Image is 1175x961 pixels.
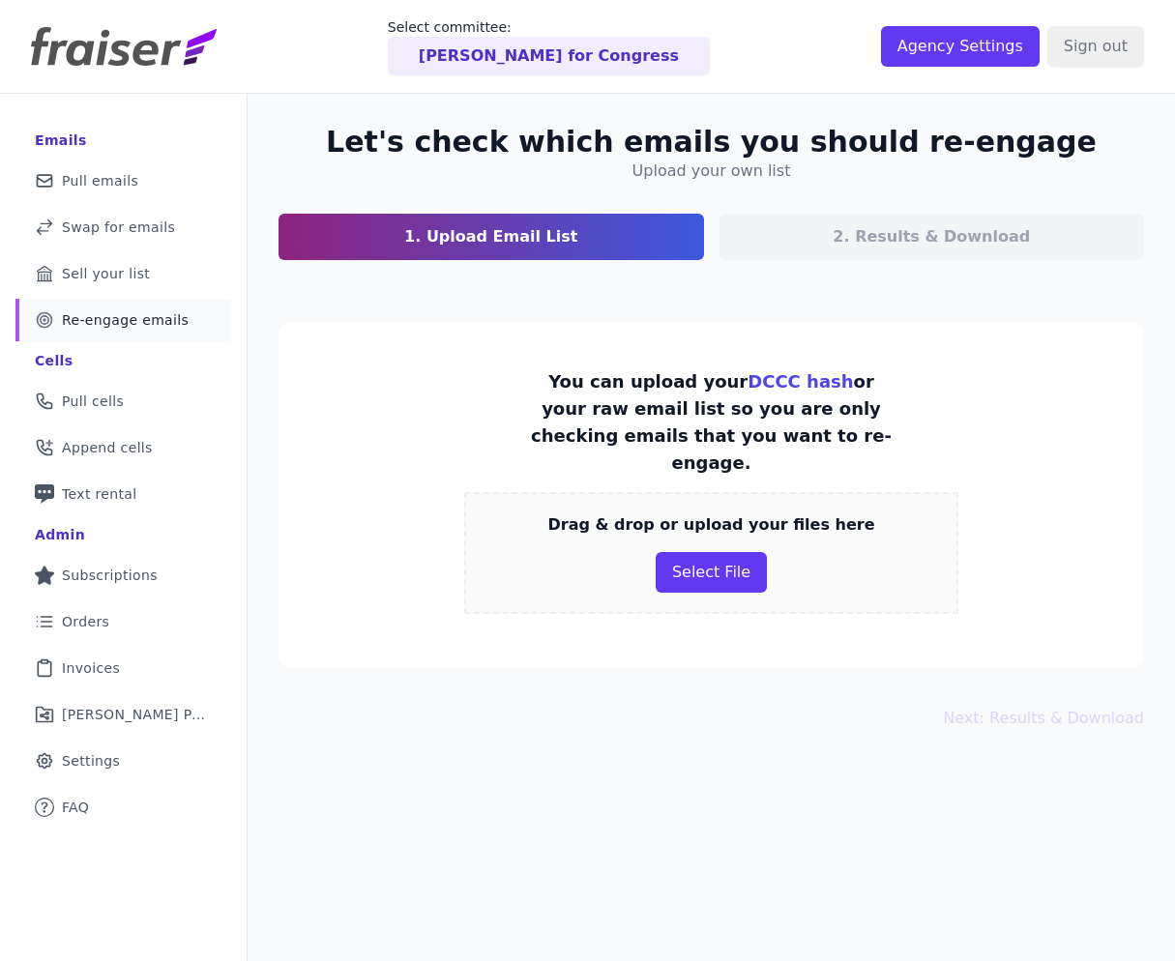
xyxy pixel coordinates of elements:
a: Pull emails [15,160,231,202]
h4: Upload your own list [632,160,791,183]
div: Cells [35,351,73,370]
input: Sign out [1047,26,1144,67]
p: You can upload your or your raw email list so you are only checking emails that you want to re-en... [526,368,896,477]
span: Sell your list [62,264,150,283]
a: Select committee: [PERSON_NAME] for Congress [388,17,710,75]
a: Invoices [15,647,231,689]
span: Append cells [62,438,153,457]
span: Invoices [62,658,120,678]
span: Pull cells [62,392,124,411]
span: [PERSON_NAME] Performance [62,705,208,724]
img: Fraiser Logo [31,27,217,66]
span: Subscriptions [62,566,158,585]
a: Swap for emails [15,206,231,248]
a: Settings [15,740,231,782]
p: 1. Upload Email List [404,225,577,248]
div: Admin [35,525,85,544]
a: [PERSON_NAME] Performance [15,693,231,736]
p: Drag & drop or upload your files here [547,513,874,537]
a: 1. Upload Email List [279,214,704,260]
a: DCCC hash [748,371,853,392]
a: Pull cells [15,380,231,422]
a: Orders [15,600,231,643]
a: Text rental [15,473,231,515]
div: Emails [35,131,87,150]
input: Agency Settings [881,26,1040,67]
button: Next: Results & Download [943,707,1144,730]
a: FAQ [15,786,231,829]
h2: Let's check which emails you should re-engage [326,125,1097,160]
a: Append cells [15,426,231,469]
a: Re-engage emails [15,299,231,341]
p: 2. Results & Download [833,225,1030,248]
span: Text rental [62,484,137,504]
a: Subscriptions [15,554,231,597]
span: Orders [62,612,109,631]
span: Swap for emails [62,218,175,237]
p: [PERSON_NAME] for Congress [419,44,679,68]
span: FAQ [62,798,89,817]
button: Select File [656,552,767,593]
p: Select committee: [388,17,710,37]
span: Re-engage emails [62,310,189,330]
span: Settings [62,751,120,771]
a: Sell your list [15,252,231,295]
span: Pull emails [62,171,138,190]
